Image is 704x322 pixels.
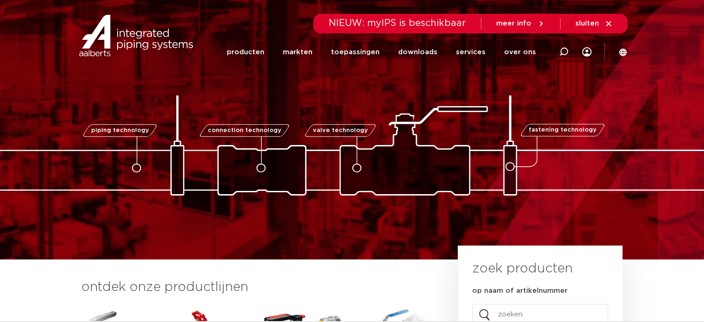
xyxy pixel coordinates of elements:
[398,34,437,70] a: downloads
[227,34,264,70] a: producten
[504,34,536,70] a: over ons
[575,19,613,28] a: sluiten
[496,20,531,27] span: meer info
[456,34,486,70] a: services
[331,34,380,70] a: toepassingen
[582,33,592,70] div: my IPS
[207,127,281,133] span: connection technology
[496,19,545,28] a: meer info
[575,20,599,27] span: sluiten
[329,19,466,28] span: NIEUW: myIPS is beschikbaar
[472,286,567,296] label: op naam of artikelnummer
[81,278,427,297] h3: ontdek onze productlijnen
[227,34,536,70] nav: Menu
[313,127,368,133] span: valve technology
[472,259,573,278] h3: zoek producten
[283,34,312,70] a: markten
[91,127,149,133] span: piping technology
[529,127,597,133] span: fastening technology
